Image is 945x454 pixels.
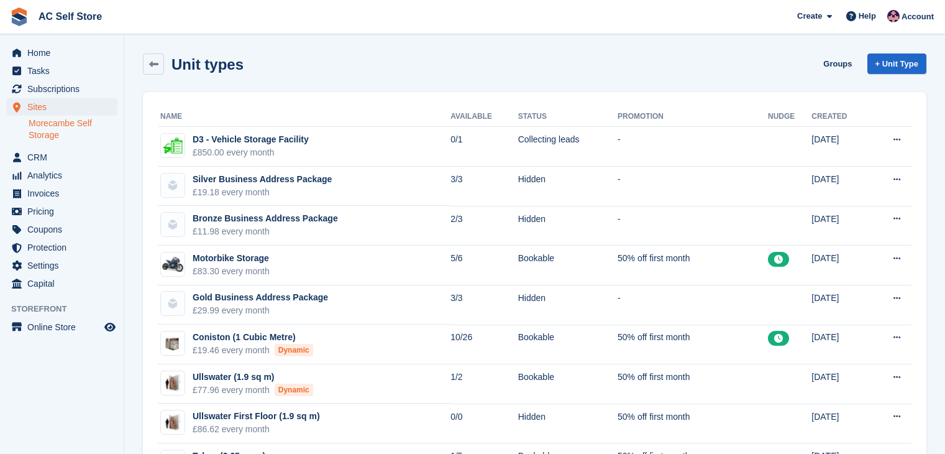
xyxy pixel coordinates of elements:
span: Home [27,44,102,62]
span: Account [902,11,934,23]
td: [DATE] [811,404,869,443]
td: [DATE] [811,285,869,325]
div: £77.96 every month [193,384,313,397]
td: 3/3 [450,167,518,206]
td: Hidden [518,285,618,325]
img: blank-unit-type-icon-ffbac7b88ba66c5e286b0e438baccc4b9c83835d4c34f86887a83fc20ec27e7b.svg [161,292,185,315]
a: Preview store [103,320,117,335]
div: Motorbike Storage [193,252,270,265]
div: Gold Business Address Package [193,291,328,304]
a: AC Self Store [34,6,107,27]
td: Hidden [518,404,618,443]
a: menu [6,239,117,256]
td: Bookable [518,325,618,364]
td: 50% off first month [618,246,768,285]
td: 0/0 [450,404,518,443]
td: 50% off first month [618,325,768,364]
div: Ullswater First Floor (1.9 sq m) [193,410,320,423]
td: [DATE] [811,325,869,364]
a: menu [6,203,117,220]
span: Invoices [27,185,102,202]
td: 50% off first month [618,404,768,443]
th: Created [811,107,869,127]
td: Collecting leads [518,127,618,167]
a: Morecambe Self Storage [29,118,117,141]
td: 50% off first month [618,364,768,404]
div: £850.00 every month [193,146,309,159]
td: [DATE] [811,206,869,246]
td: [DATE] [811,167,869,206]
span: Tasks [27,62,102,80]
th: Status [518,107,618,127]
span: Create [797,10,822,22]
div: Silver Business Address Package [193,173,332,186]
span: Coupons [27,221,102,238]
a: menu [6,275,117,292]
h2: Unit types [171,56,244,73]
td: [DATE] [811,127,869,167]
a: menu [6,167,117,184]
img: 1.5m2-unit.jpg [161,414,185,432]
a: menu [6,221,117,238]
img: blank-unit-type-icon-ffbac7b88ba66c5e286b0e438baccc4b9c83835d4c34f86887a83fc20ec27e7b.svg [161,174,185,197]
td: [DATE] [811,246,869,285]
span: Online Store [27,318,102,336]
a: + Unit Type [867,53,926,74]
div: Dynamic [275,344,313,356]
div: £29.99 every month [193,304,328,317]
span: Sites [27,98,102,116]
td: - [618,167,768,206]
span: Storefront [11,303,124,315]
a: menu [6,80,117,98]
a: Groups [818,53,857,74]
td: 10/26 [450,325,518,364]
span: CRM [27,149,102,166]
div: £19.46 every month [193,344,313,357]
td: Hidden [518,167,618,206]
td: 0/1 [450,127,518,167]
th: Promotion [618,107,768,127]
div: Ullswater (1.9 sq m) [193,371,313,384]
span: Subscriptions [27,80,102,98]
a: menu [6,318,117,336]
img: 1.5m2-unit.jpg [161,374,185,392]
span: Analytics [27,167,102,184]
span: Settings [27,257,102,274]
span: Pricing [27,203,102,220]
img: blank-unit-type-icon-ffbac7b88ba66c5e286b0e438baccc4b9c83835d4c34f86887a83fc20ec27e7b.svg [161,213,185,236]
img: stora-icon-8386f47178a22dfd0bd8f6a31ec36ba5ce8667c1dd55bd0f319d3a0aa187defe.svg [10,7,29,26]
div: £83.30 every month [193,265,270,278]
a: menu [6,149,117,166]
a: menu [6,44,117,62]
div: Coniston (1 Cubic Metre) [193,331,313,344]
td: Bookable [518,246,618,285]
img: Untitled%20design.png [161,136,185,155]
td: - [618,206,768,246]
img: Locker%20Small%20-%20Plain.jpg [161,331,185,355]
th: Name [158,107,450,127]
td: Bookable [518,364,618,404]
td: 2/3 [450,206,518,246]
td: [DATE] [811,364,869,404]
div: £19.18 every month [193,186,332,199]
div: Dynamic [275,384,313,396]
div: Bronze Business Address Package [193,212,338,225]
span: Protection [27,239,102,256]
th: Nudge [768,107,811,127]
span: Capital [27,275,102,292]
div: £11.98 every month [193,225,338,238]
td: 5/6 [450,246,518,285]
a: menu [6,257,117,274]
th: Available [450,107,518,127]
td: - [618,285,768,325]
div: £86.62 every month [193,423,320,436]
a: menu [6,185,117,202]
img: Ted Cox [887,10,900,22]
img: Need%20MOTORBIKE%20STORAGE.png [161,254,185,274]
td: 1/2 [450,364,518,404]
td: 3/3 [450,285,518,325]
a: menu [6,62,117,80]
a: menu [6,98,117,116]
div: D3 - Vehicle Storage Facility [193,133,309,146]
span: Help [859,10,876,22]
